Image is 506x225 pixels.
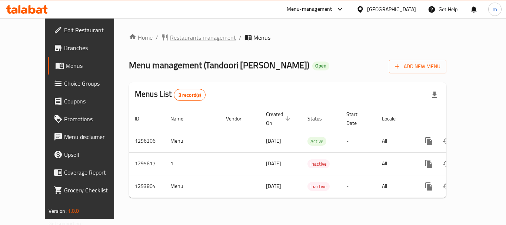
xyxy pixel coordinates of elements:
[164,175,220,198] td: Menu
[340,130,376,152] td: -
[170,33,236,42] span: Restaurants management
[48,181,129,199] a: Grocery Checklist
[340,175,376,198] td: -
[48,163,129,181] a: Coverage Report
[414,107,497,130] th: Actions
[438,178,456,195] button: Change Status
[420,178,438,195] button: more
[253,33,270,42] span: Menus
[493,5,497,13] span: m
[438,155,456,173] button: Change Status
[129,107,497,198] table: enhanced table
[376,130,414,152] td: All
[156,33,158,42] li: /
[64,168,123,177] span: Coverage Report
[346,110,367,128] span: Start Date
[226,114,251,123] span: Vendor
[48,75,129,92] a: Choice Groups
[129,130,164,152] td: 1296306
[48,92,129,110] a: Coupons
[420,155,438,173] button: more
[367,5,416,13] div: [GEOGRAPHIC_DATA]
[135,89,206,101] h2: Menus List
[64,115,123,123] span: Promotions
[48,146,129,163] a: Upsell
[164,152,220,175] td: 1
[48,110,129,128] a: Promotions
[266,159,281,168] span: [DATE]
[438,132,456,150] button: Change Status
[64,132,123,141] span: Menu disclaimer
[420,132,438,150] button: more
[340,152,376,175] td: -
[307,160,330,168] span: Inactive
[66,61,123,70] span: Menus
[170,114,193,123] span: Name
[376,175,414,198] td: All
[64,79,123,88] span: Choice Groups
[48,21,129,39] a: Edit Restaurant
[48,57,129,75] a: Menus
[266,136,281,146] span: [DATE]
[266,110,293,128] span: Created On
[389,60,446,73] button: Add New Menu
[129,175,164,198] td: 1293804
[395,62,440,71] span: Add New Menu
[48,39,129,57] a: Branches
[287,5,332,14] div: Menu-management
[307,137,326,146] span: Active
[376,152,414,175] td: All
[64,186,123,195] span: Grocery Checklist
[49,206,67,216] span: Version:
[307,114,332,123] span: Status
[426,86,443,104] div: Export file
[129,152,164,175] td: 1295617
[174,92,206,99] span: 3 record(s)
[307,182,330,191] span: Inactive
[68,206,79,216] span: 1.0.0
[135,114,149,123] span: ID
[129,33,446,42] nav: breadcrumb
[64,43,123,52] span: Branches
[164,130,220,152] td: Menu
[382,114,405,123] span: Locale
[64,26,123,34] span: Edit Restaurant
[307,159,330,168] div: Inactive
[64,97,123,106] span: Coupons
[161,33,236,42] a: Restaurants management
[312,62,329,70] div: Open
[129,57,309,73] span: Menu management ( Tandoori [PERSON_NAME] )
[48,128,129,146] a: Menu disclaimer
[64,150,123,159] span: Upsell
[129,33,153,42] a: Home
[312,63,329,69] span: Open
[174,89,206,101] div: Total records count
[266,181,281,191] span: [DATE]
[239,33,242,42] li: /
